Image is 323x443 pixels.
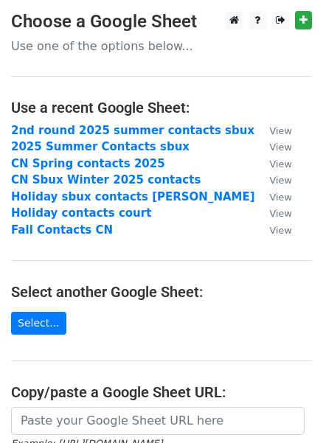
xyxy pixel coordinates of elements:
small: View [270,158,292,170]
a: 2025 Summer Contacts sbux [11,140,190,153]
h3: Choose a Google Sheet [11,11,312,32]
a: View [255,124,292,137]
small: View [270,208,292,219]
h4: Select another Google Sheet: [11,283,312,301]
input: Paste your Google Sheet URL here [11,407,305,435]
small: View [270,142,292,153]
a: View [255,206,292,220]
h4: Copy/paste a Google Sheet URL: [11,383,312,401]
small: View [270,225,292,236]
a: View [255,190,292,203]
a: Select... [11,312,66,335]
p: Use one of the options below... [11,38,312,54]
a: View [255,223,292,237]
small: View [270,192,292,203]
a: View [255,173,292,186]
a: Holiday contacts court [11,206,151,220]
a: Holiday sbux contacts [PERSON_NAME] [11,190,255,203]
a: CN Sbux Winter 2025 contacts [11,173,201,186]
a: View [255,157,292,170]
small: View [270,175,292,186]
a: Fall Contacts CN [11,223,113,237]
small: View [270,125,292,136]
a: 2nd round 2025 summer contacts sbux [11,124,254,137]
a: CN Spring contacts 2025 [11,157,165,170]
a: View [255,140,292,153]
h4: Use a recent Google Sheet: [11,99,312,116]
